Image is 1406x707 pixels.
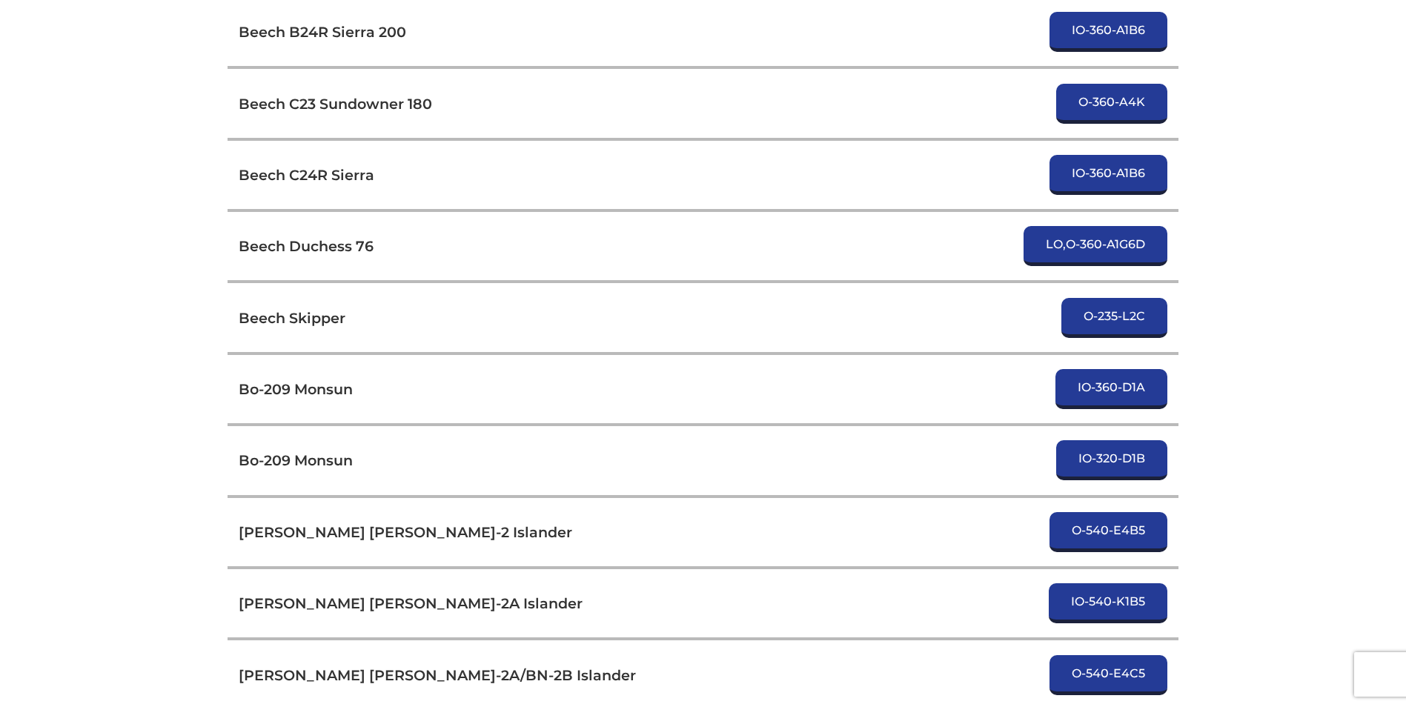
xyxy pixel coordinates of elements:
[239,95,432,113] h3: Beech C23 Sundowner 180
[1049,583,1167,623] a: IO-540-K1B5
[1049,512,1167,552] a: O-540-E4B5
[1024,226,1167,266] a: LO,O-360-A1G6D
[239,166,374,184] h3: Beech C24R Sierra
[1055,369,1167,409] a: IO-360-D1A
[239,23,406,41] h3: Beech B24R Sierra 200
[239,594,583,612] h3: [PERSON_NAME] [PERSON_NAME]-2A Islander
[239,380,353,398] h3: Bo-209 Monsun
[239,451,353,469] h3: Bo-209 Monsun
[1049,655,1167,695] a: O-540-E4C5
[239,237,374,255] h3: Beech Duchess 76
[1049,155,1167,195] a: IO-360-A1B6
[1056,84,1167,124] a: O-360-A4K
[1061,298,1167,338] a: O-235-L2C
[239,666,636,684] h3: [PERSON_NAME] [PERSON_NAME]-2A/BN-2B Islander
[1049,12,1167,52] a: IO-360-A1B6
[239,309,345,327] h3: Beech Skipper
[1056,440,1167,480] a: IO-320-D1B
[239,523,572,541] h3: [PERSON_NAME] [PERSON_NAME]-2 Islander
